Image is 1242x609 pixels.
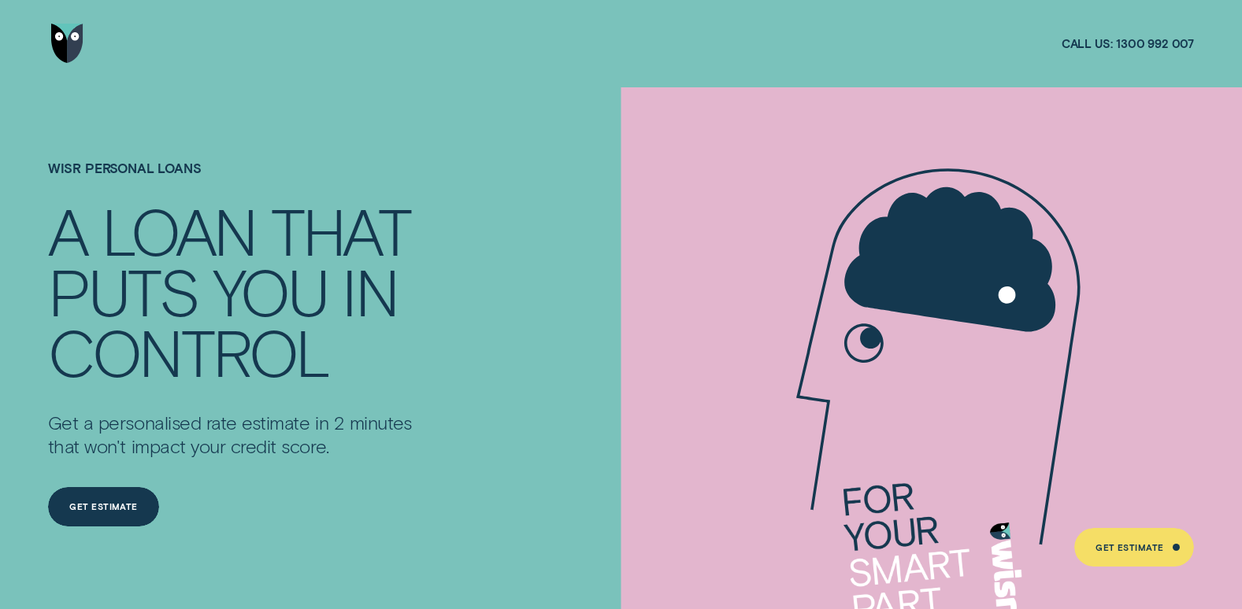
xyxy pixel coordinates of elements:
[51,24,83,63] img: Wisr
[48,161,425,201] h1: Wisr Personal Loans
[48,321,329,382] div: CONTROL
[213,260,327,321] div: YOU
[48,200,425,382] h4: A LOAN THAT PUTS YOU IN CONTROL
[102,200,255,260] div: LOAN
[1062,36,1194,51] a: Call us:1300 992 007
[271,200,410,260] div: THAT
[1074,528,1195,567] a: Get Estimate
[48,260,198,321] div: PUTS
[48,411,425,458] p: Get a personalised rate estimate in 2 minutes that won't impact your credit score.
[48,200,87,260] div: A
[342,260,397,321] div: IN
[1116,36,1194,51] span: 1300 992 007
[1062,36,1113,51] span: Call us:
[48,487,160,526] a: Get Estimate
